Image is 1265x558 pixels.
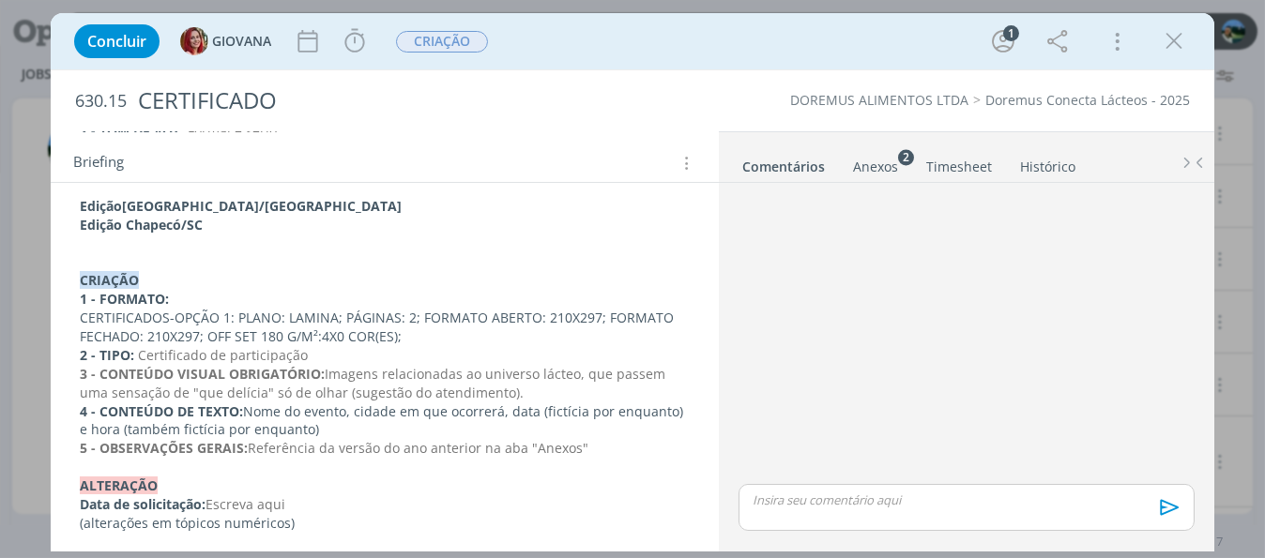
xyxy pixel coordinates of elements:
[80,309,690,346] p: CERTIFICADOS-OPÇÃO 1: PLANO: LAMINA; PÁGINAS: 2; FORMATO ABERTO: 210X297; FORMATO FECHADO: 210X29...
[180,27,271,55] button: GGIOVANA
[396,31,488,53] span: CRIAÇÃO
[898,149,914,165] sup: 2
[130,78,718,124] div: CERTIFICADO
[80,216,203,234] strong: Edição Chapecó/SC
[206,495,285,513] span: Escreva aqui
[80,365,325,383] strong: 3 - CONTEÚDO VISUAL OBRIGATÓRIO:
[80,514,690,533] p: (alterações em tópicos numéricos)
[51,13,1214,551] div: dialog
[122,197,402,215] strong: [GEOGRAPHIC_DATA]/[GEOGRAPHIC_DATA]
[73,151,124,175] span: Briefing
[1003,25,1019,41] div: 1
[925,149,993,176] a: Timesheet
[1019,149,1076,176] a: Histórico
[80,402,243,420] strong: 4 - CONTEÚDO DE TEXTO:
[395,30,489,53] button: CRIAÇÃO
[80,290,169,308] strong: 1 - FORMATO:
[138,346,308,364] span: Certificado de participação
[80,439,248,457] strong: 5 - OBSERVAÇÕES GERAIS:
[80,495,206,513] strong: Data de solicitação:
[985,91,1190,109] a: Doremus Conecta Lácteos - 2025
[80,197,122,215] strong: Edição
[248,439,588,457] span: Referência da versão do ano anterior na aba "Anexos"
[212,35,271,48] span: GIOVANA
[790,91,968,109] a: DOREMUS ALIMENTOS LTDA
[80,476,158,494] strong: ALTERAÇÃO
[75,91,127,112] span: 630.15
[180,27,208,55] img: G
[80,346,134,364] strong: 2 - TIPO:
[87,34,146,49] span: Concluir
[741,149,826,176] a: Comentários
[80,402,690,440] p: Nome do evento, cidade em que ocorrerá, data (fictícia por enquanto) e hora (também fictícia por ...
[80,365,669,401] span: Imagens relacionadas ao universo lácteo, que passem uma sensação de "que delícia" só de olhar (su...
[853,158,898,176] div: Anexos
[988,26,1018,56] button: 1
[80,271,139,289] strong: CRIAÇÃO
[74,24,160,58] button: Concluir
